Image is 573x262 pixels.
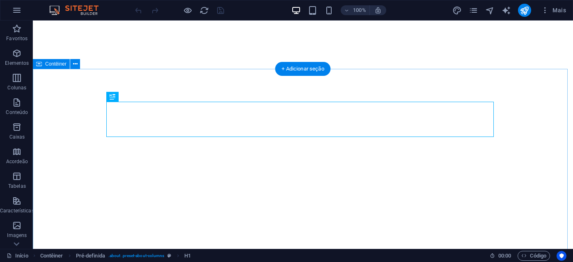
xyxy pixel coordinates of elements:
[5,60,29,66] p: Elementos
[374,7,382,14] i: Ao redimensionar, ajusta automaticamente o nível de zoom para caber no dispositivo escolhido.
[521,251,546,261] span: Código
[452,5,462,15] button: design
[520,6,529,15] i: Publicar
[504,253,505,259] span: :
[108,251,165,261] span: . about .preset-about-columns
[76,251,105,261] span: Clique para selecionar. Clique duas vezes para editar
[452,6,462,15] i: Design (Ctrl+Alt+Y)
[353,5,366,15] h6: 100%
[518,4,531,17] button: publish
[469,5,479,15] button: pages
[541,6,566,14] span: Mais
[6,35,28,42] p: Favoritos
[485,6,495,15] i: Navegador
[7,232,27,239] p: Imagens
[40,251,191,261] nav: breadcrumb
[275,62,330,76] div: + Adicionar seção
[469,6,478,15] i: Páginas (Ctrl+Alt+S)
[557,251,566,261] button: Usercentrics
[490,251,511,261] h6: Tempo de sessão
[502,5,511,15] button: text_generator
[9,134,25,140] p: Caixas
[341,5,370,15] button: 100%
[8,183,26,189] p: Tabelas
[167,253,171,258] i: Este elemento é uma predefinição personalizável
[7,251,28,261] a: Clique para cancelar a seleção. Clique duas vezes para abrir as Páginas
[6,158,28,165] p: Acordeão
[47,5,109,15] img: Editor Logo
[184,251,191,261] span: Clique para selecionar. Clique duas vezes para editar
[502,6,511,15] i: AI Writer
[538,4,569,17] button: Mais
[7,84,26,91] p: Colunas
[485,5,495,15] button: navigator
[518,251,550,261] button: Código
[199,5,209,15] button: reload
[199,6,209,15] i: Recarregar página
[6,109,28,116] p: Conteúdo
[183,5,193,15] button: Clique aqui para sair do modo de visualização e continuar editando
[40,251,63,261] span: Clique para selecionar. Clique duas vezes para editar
[498,251,511,261] span: 00 00
[45,62,66,66] span: Contêiner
